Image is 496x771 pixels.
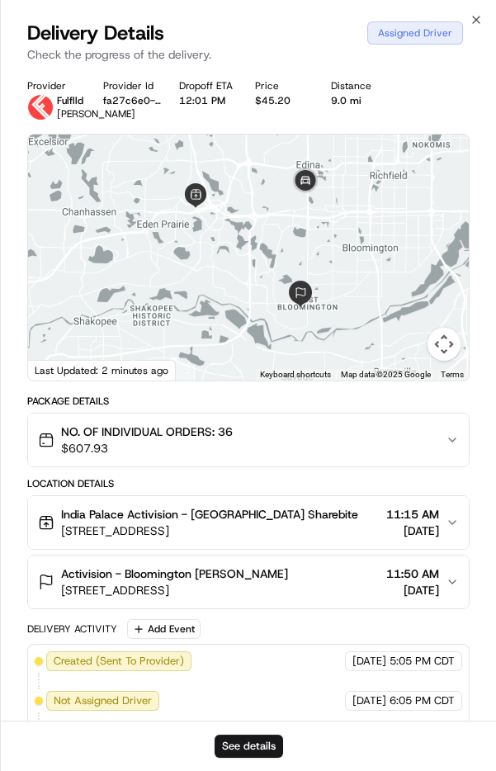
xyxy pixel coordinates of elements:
span: [DATE] [386,523,439,539]
div: Location Details [27,477,470,490]
button: Start new chat [281,162,300,182]
span: [DATE] [352,693,386,708]
span: Not Assigned Driver [54,693,152,708]
div: Last Updated: 2 minutes ago [28,360,176,381]
span: 11:15 AM [386,506,439,523]
div: Dropoff ETA [179,79,242,92]
span: India Palace Activision - [GEOGRAPHIC_DATA] Sharebite [61,506,358,523]
button: fa27c6e0-61b5-125a-8c19-885441c2b705 [103,94,166,107]
div: We're available if you need us! [56,173,209,187]
div: 12:01 PM [179,94,242,107]
span: NO. OF INDIVIDUAL ORDERS: 36 [61,423,233,440]
div: 9.0 mi [331,94,394,107]
span: Created (Sent To Provider) [54,654,184,669]
a: 📗Knowledge Base [10,232,133,262]
div: Package Details [27,395,470,408]
img: 1736555255976-a54dd68f-1ca7-489b-9aae-adbdc363a1c4 [17,157,46,187]
div: 📗 [17,240,30,253]
div: Provider [27,79,90,92]
img: Nash [17,16,50,49]
span: $607.93 [61,440,233,456]
div: 💻 [139,240,153,253]
span: Map data ©2025 Google [341,370,431,379]
span: Pylon [164,279,200,291]
button: See details [215,735,283,758]
a: 💻API Documentation [133,232,272,262]
span: Knowledge Base [33,239,126,255]
span: [PERSON_NAME] [57,107,135,121]
img: Google [32,359,87,381]
button: Add Event [127,619,201,639]
span: Delivery Details [27,20,164,46]
div: Start new chat [56,157,271,173]
a: Terms [441,370,464,379]
a: Powered byPylon [116,278,200,291]
div: Distance [331,79,394,92]
span: 6:05 PM CDT [390,693,455,708]
p: Check the progress of the delivery. [27,46,470,63]
button: Activision - Bloomington [PERSON_NAME][STREET_ADDRESS]11:50 AM[DATE] [28,556,469,608]
span: [DATE] [386,582,439,598]
p: Welcome 👋 [17,65,300,92]
span: 5:05 PM CDT [390,654,455,669]
span: [STREET_ADDRESS] [61,582,288,598]
button: India Palace Activision - [GEOGRAPHIC_DATA] Sharebite[STREET_ADDRESS]11:15 AM[DATE] [28,496,469,549]
button: Keyboard shortcuts [260,369,331,381]
span: [DATE] [352,654,386,669]
span: Activision - Bloomington [PERSON_NAME] [61,565,288,582]
input: Clear [43,106,272,123]
img: profile_Fulflld_OnFleet_Thistle_SF.png [27,94,54,121]
div: $45.20 [255,94,318,107]
a: Open this area in Google Maps (opens a new window) [32,359,87,381]
div: Delivery Activity [27,622,117,636]
div: Price [255,79,318,92]
button: Map camera controls [428,328,461,361]
span: Fulflld [57,94,83,107]
span: 11:50 AM [386,565,439,582]
span: API Documentation [156,239,265,255]
div: Provider Id [103,79,166,92]
button: NO. OF INDIVIDUAL ORDERS: 36$607.93 [28,414,469,466]
span: [STREET_ADDRESS] [61,523,358,539]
